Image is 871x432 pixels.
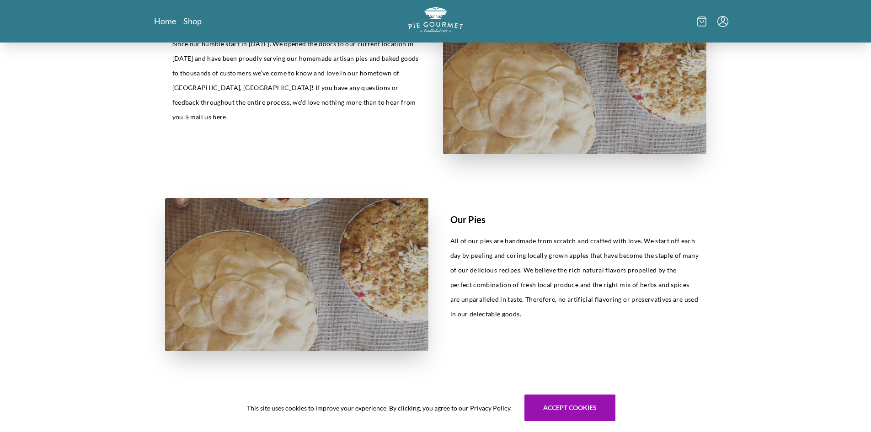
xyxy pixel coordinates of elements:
a: Logo [408,7,463,35]
img: pies [165,198,428,351]
p: Since our humble start in [DATE]. We opened the doors to our current location in [DATE] and have ... [172,37,421,124]
button: Menu [717,16,728,27]
img: story [443,1,706,154]
h1: Our Pies [450,213,699,226]
button: Accept cookies [524,395,615,421]
img: logo [408,7,463,32]
a: Shop [183,16,202,27]
a: Home [154,16,176,27]
p: All of our pies are handmade from scratch and crafted with love. We start off each day by peeling... [450,234,699,321]
span: This site uses cookies to improve your experience. By clicking, you agree to our Privacy Policy. [247,403,512,413]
